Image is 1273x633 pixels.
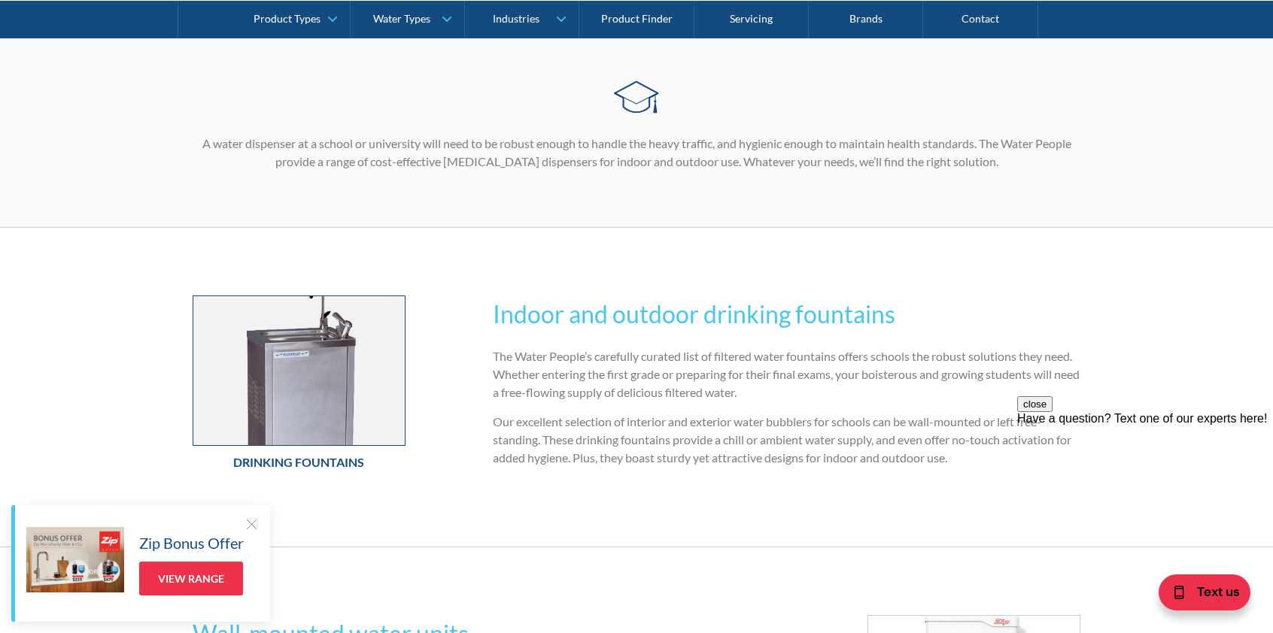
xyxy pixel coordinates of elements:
[193,296,405,445] img: Drinking Fountains
[26,527,124,592] img: Zip Bonus Offer
[493,347,1080,401] p: The Water People’s carefully curated list of filtered water fountains offers schools the robust s...
[1017,396,1273,577] iframe: podium webchat widget prompt
[193,295,406,479] a: Drinking FountainsDrinking Fountains
[193,453,406,471] h6: Drinking Fountains
[254,12,321,25] div: Product Types
[493,12,539,25] div: Industries
[193,135,1080,171] p: A water dispenser at a school or university will need to be robust enough to handle the heavy tra...
[1153,558,1273,633] iframe: podium webchat widget bubble
[373,12,430,25] div: Water Types
[493,413,1080,467] p: Our excellent selection of interior and exterior water bubblers for schools can be wall-mounted o...
[493,296,1080,332] h2: Indoor and outdoor drinking fountains
[139,532,244,554] h5: Zip Bonus Offer
[139,562,243,595] a: View Range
